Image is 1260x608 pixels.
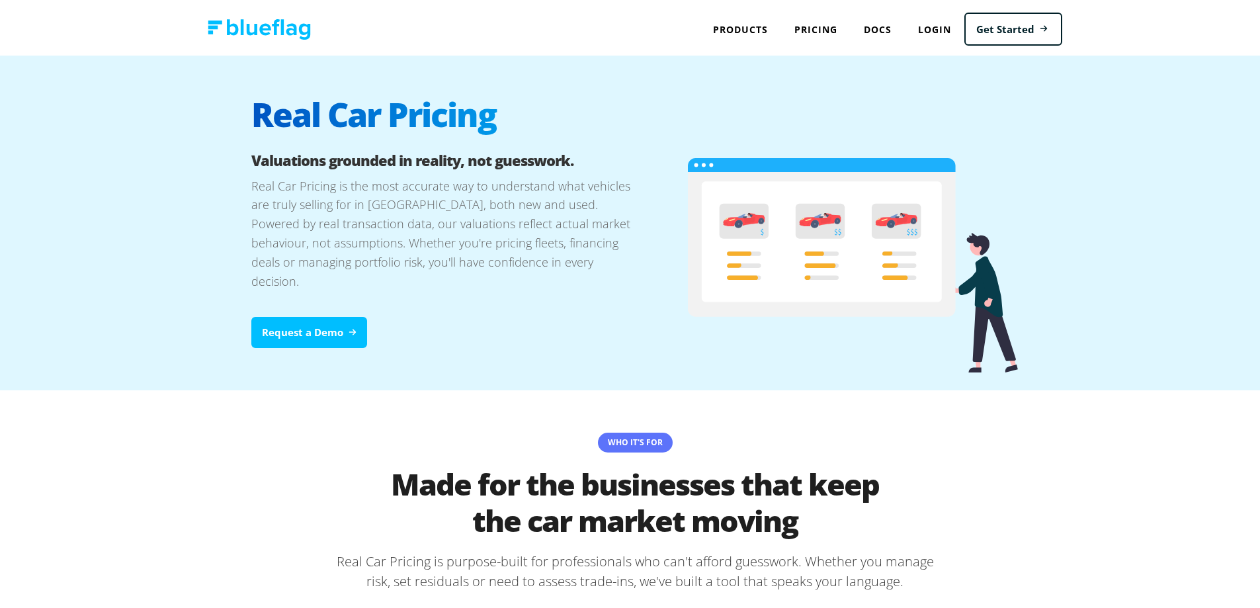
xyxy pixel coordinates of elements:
[905,13,964,40] a: Login to Blue Flag application
[700,13,781,40] div: Products
[251,95,635,148] h1: Real Car Pricing
[251,174,635,315] p: Real Car Pricing is the most accurate way to understand what vehicles are truly selling for in [G...
[781,13,851,40] a: Pricing
[851,13,905,40] a: Docs
[251,314,367,345] a: Request a Demo
[370,463,900,536] h2: Made for the businesses that keep the car market moving
[964,10,1062,44] a: Get Started
[208,17,311,37] img: Blue Flag logo
[598,430,673,450] p: Who It's For
[251,148,635,167] h2: Valuations grounded in reality, not guesswork.
[251,549,1019,589] p: Real Car Pricing is purpose-built for professionals who can't afford guesswork. Whether you manag...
